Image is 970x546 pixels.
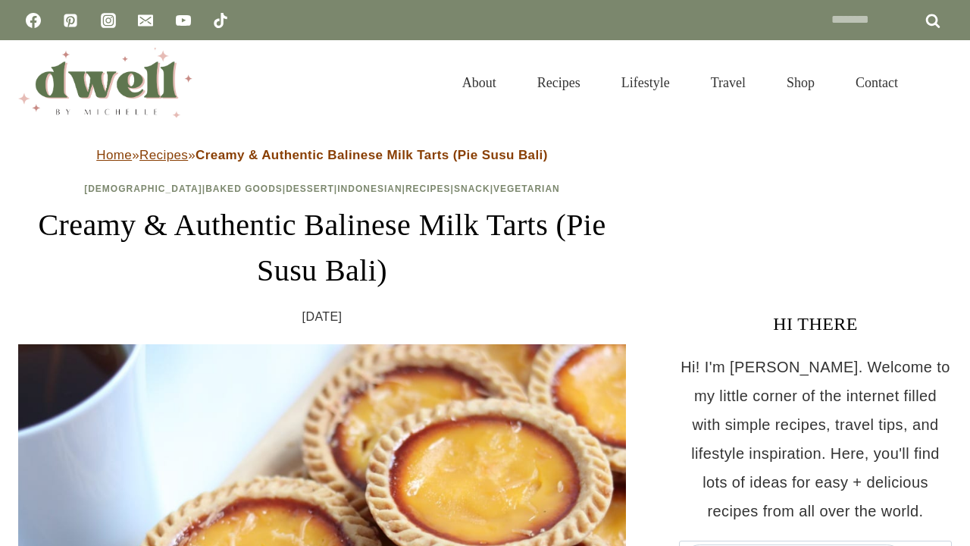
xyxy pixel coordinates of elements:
a: Snack [454,184,490,194]
span: | | | | | | [84,184,560,194]
a: Email [130,5,161,36]
a: Travel [690,56,766,109]
a: Facebook [18,5,48,36]
a: Shop [766,56,835,109]
h1: Creamy & Authentic Balinese Milk Tarts (Pie Susu Bali) [18,202,626,293]
p: Hi! I'm [PERSON_NAME]. Welcome to my little corner of the internet filled with simple recipes, tr... [679,353,952,526]
a: TikTok [205,5,236,36]
span: » » [96,148,548,162]
a: About [442,56,517,109]
a: Indonesian [337,184,402,194]
a: YouTube [168,5,199,36]
h3: HI THERE [679,310,952,337]
a: Pinterest [55,5,86,36]
a: Contact [835,56,918,109]
time: [DATE] [302,306,343,328]
a: Vegetarian [493,184,560,194]
a: Recipes [517,56,601,109]
a: Home [96,148,132,162]
a: Baked Goods [205,184,283,194]
nav: Primary Navigation [442,56,918,109]
a: Lifestyle [601,56,690,109]
button: View Search Form [926,70,952,96]
img: DWELL by michelle [18,48,192,118]
a: [DEMOGRAPHIC_DATA] [84,184,202,194]
a: Recipes [139,148,188,162]
a: Instagram [93,5,124,36]
strong: Creamy & Authentic Balinese Milk Tarts (Pie Susu Bali) [196,148,548,162]
a: Dessert [286,184,334,194]
a: Recipes [405,184,451,194]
